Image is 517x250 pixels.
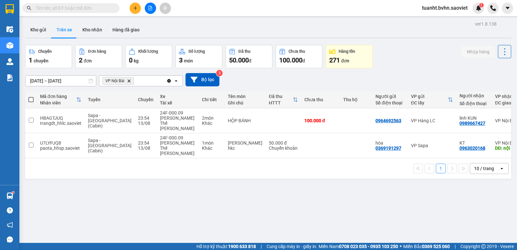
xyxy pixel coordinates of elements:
[226,45,272,68] button: Đã thu50.000đ
[459,101,489,106] div: Số điện thoại
[184,58,193,63] span: món
[269,140,298,146] div: 50.000 đ
[25,45,72,68] button: Chuyến1chuyến
[202,121,221,126] div: Khác
[339,49,355,54] div: Hàng tồn
[88,113,132,128] span: Sapa - [GEOGRAPHIC_DATA] (Cabin)
[229,56,249,64] span: 50.000
[77,22,107,38] button: Kho nhận
[7,236,13,243] span: message
[417,4,473,12] span: tuanht.bvhn.saoviet
[37,91,85,108] th: Toggle SortBy
[505,5,511,11] span: caret-down
[125,45,172,68] button: Khối lượng0kg
[276,45,322,68] button: Chưa thu100.000đ
[339,244,398,249] strong: 0708 023 035 - 0935 103 250
[400,245,402,248] span: ⚪️
[163,6,167,10] span: aim
[40,100,76,105] div: Nhân viên
[228,140,262,146] div: túi rau
[269,146,298,151] div: Chuyển khoản
[6,192,13,199] img: warehouse-icon
[130,3,141,14] button: plus
[40,146,81,151] div: paota_hhsp.saoviet
[455,243,456,250] span: |
[319,243,398,250] span: Miền Nam
[216,70,223,76] sup: 3
[411,118,453,123] div: VP Hàng LC
[411,143,453,148] div: VP Sapa
[436,164,446,173] button: 1
[480,3,482,7] span: 1
[375,140,405,146] div: hòa
[249,58,251,63] span: đ
[185,73,219,86] button: Bộ lọc
[51,22,77,38] button: Trên xe
[343,97,369,102] div: Thu hộ
[127,79,131,83] svg: Delete
[102,77,134,85] span: VP Nội Bài, close by backspace
[459,121,485,126] div: 0989667427
[145,3,156,14] button: file-add
[326,45,373,68] button: Hàng tồn271đơn
[202,97,221,102] div: Chi tiết
[266,91,301,108] th: Toggle SortBy
[289,49,305,54] div: Chưa thu
[138,140,153,146] div: 23:54
[479,3,484,7] sup: 1
[88,49,106,54] div: Đơn hàng
[26,76,96,86] input: Select a date range.
[160,135,195,140] div: 24F-000.09
[238,49,250,54] div: Đã thu
[84,58,92,63] span: đơn
[228,94,262,99] div: Tên món
[34,58,48,63] span: chuyến
[269,100,293,105] div: HTTT
[228,118,262,123] div: HỘP BÁNH
[481,244,486,249] span: copyright
[422,244,450,249] strong: 0369 525 060
[129,56,132,64] span: 0
[179,56,183,64] span: 3
[138,49,158,54] div: Khối lượng
[138,115,153,121] div: 23:54
[88,97,132,102] div: Tuyến
[403,243,450,250] span: Miền Bắc
[40,94,76,99] div: Mã đơn hàng
[7,207,13,213] span: question-circle
[269,94,293,99] div: Đã thu
[375,100,405,105] div: Số điện thoại
[329,56,340,64] span: 271
[40,140,81,146] div: U7LYPJQ8
[40,115,81,121] div: HBAGTJUQ
[160,110,195,115] div: 24F-000.09
[88,138,132,153] span: Sapa - [GEOGRAPHIC_DATA] (Cabin)
[188,49,205,54] div: Số lượng
[40,121,81,126] div: trangdt_hhlc.saoviet
[160,3,171,14] button: aim
[459,93,489,98] div: Người nhận
[459,146,485,151] div: 0963020168
[475,20,497,27] div: ver 1.8.138
[160,94,195,99] div: Xe
[38,49,52,54] div: Chuyến
[6,58,13,65] img: warehouse-icon
[474,165,494,172] div: 10 / trang
[459,115,489,121] div: linh KUN
[75,45,122,68] button: Đơn hàng2đơn
[107,22,145,38] button: Hàng đã giao
[202,115,221,121] div: 2 món
[476,5,481,11] img: icon-new-feature
[490,5,496,11] img: phone-icon
[408,91,456,108] th: Toggle SortBy
[27,6,31,10] span: search
[138,97,153,102] div: Chuyến
[459,140,489,146] div: KT
[304,97,337,102] div: Chưa thu
[174,78,179,83] svg: open
[499,166,504,171] svg: open
[202,140,221,146] div: 1 món
[29,56,32,64] span: 1
[160,100,195,105] div: Tài xế
[7,222,13,228] span: notification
